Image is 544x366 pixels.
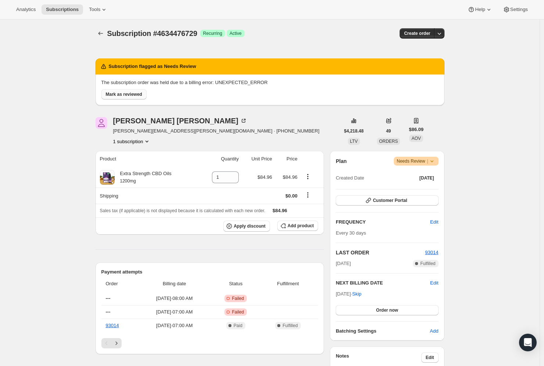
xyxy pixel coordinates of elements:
[113,127,320,135] span: [PERSON_NAME][EMAIL_ADDRESS][PERSON_NAME][DOMAIN_NAME] · [PHONE_NUMBER]
[96,188,199,204] th: Shipping
[113,138,151,145] button: Product actions
[230,30,242,36] span: Active
[344,128,364,134] span: $4,218.48
[113,117,247,124] div: [PERSON_NAME] [PERSON_NAME]
[415,173,439,183] button: [DATE]
[475,7,485,12] span: Help
[234,323,242,329] span: Paid
[232,296,244,301] span: Failed
[510,7,528,12] span: Settings
[288,223,314,229] span: Add product
[302,173,314,181] button: Product actions
[336,327,430,335] h6: Batching Settings
[96,28,106,39] button: Subscriptions
[336,260,351,267] span: [DATE]
[336,305,438,315] button: Order now
[115,170,172,185] div: Extra Strength CBD Oils
[101,338,318,348] nav: Pagination
[352,290,361,298] span: Skip
[386,128,391,134] span: 49
[16,7,36,12] span: Analytics
[46,7,79,12] span: Subscriptions
[12,4,40,15] button: Analytics
[140,322,209,329] span: [DATE] · 07:00 AM
[283,174,298,180] span: $84.96
[430,327,438,335] span: Add
[109,63,196,70] h2: Subscription flagged as Needs Review
[430,218,438,226] span: Edit
[106,323,119,328] a: 93014
[397,157,436,165] span: Needs Review
[96,151,199,167] th: Product
[425,249,438,256] button: 93014
[425,325,443,337] button: Add
[101,89,147,99] button: Mark as reviewed
[111,338,122,348] button: Next
[409,126,424,133] span: $86.09
[426,355,434,360] span: Edit
[140,308,209,316] span: [DATE] · 07:00 AM
[107,29,197,37] span: Subscription #4634476729
[302,191,314,199] button: Shipping actions
[241,151,274,167] th: Unit Price
[382,126,395,136] button: 49
[373,198,407,203] span: Customer Portal
[140,280,209,287] span: Billing date
[336,157,347,165] h2: Plan
[348,288,366,300] button: Skip
[336,352,421,363] h3: Notes
[336,291,361,297] span: [DATE] ·
[336,195,438,206] button: Customer Portal
[426,216,443,228] button: Edit
[419,175,434,181] span: [DATE]
[100,170,115,185] img: product img
[257,174,272,180] span: $84.96
[223,221,270,232] button: Apply discount
[277,221,318,231] button: Add product
[140,295,209,302] span: [DATE] · 08:00 AM
[420,261,435,267] span: Fulfilled
[425,250,438,255] a: 93014
[421,352,439,363] button: Edit
[336,249,425,256] h2: LAST ORDER
[340,126,368,136] button: $4,218.48
[379,139,398,144] span: ORDERS
[42,4,83,15] button: Subscriptions
[199,151,241,167] th: Quantity
[336,230,366,236] span: Every 30 days
[101,79,439,86] p: The subscription order was held due to a billing error: UNEXPECTED_ERROR
[101,276,137,292] th: Order
[376,307,398,313] span: Order now
[350,139,358,144] span: LTV
[427,158,428,164] span: |
[411,136,421,141] span: AOV
[262,280,314,287] span: Fulfillment
[84,4,112,15] button: Tools
[106,296,111,301] span: ---
[282,323,298,329] span: Fulfilled
[101,268,318,276] h2: Payment attempts
[106,309,111,315] span: ---
[336,218,430,226] h2: FREQUENCY
[336,174,364,182] span: Created Date
[273,208,287,213] span: $84.96
[234,223,266,229] span: Apply discount
[120,178,136,184] small: 1200mg
[404,30,430,36] span: Create order
[463,4,497,15] button: Help
[89,7,100,12] span: Tools
[232,309,244,315] span: Failed
[106,91,142,97] span: Mark as reviewed
[430,279,438,287] button: Edit
[336,279,430,287] h2: NEXT BILLING DATE
[100,208,266,213] span: Sales tax (if applicable) is not displayed because it is calculated with each new order.
[96,117,107,129] span: Amanda Louie
[203,30,222,36] span: Recurring
[274,151,300,167] th: Price
[285,193,298,199] span: $0.00
[498,4,532,15] button: Settings
[519,334,537,351] div: Open Intercom Messenger
[214,280,258,287] span: Status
